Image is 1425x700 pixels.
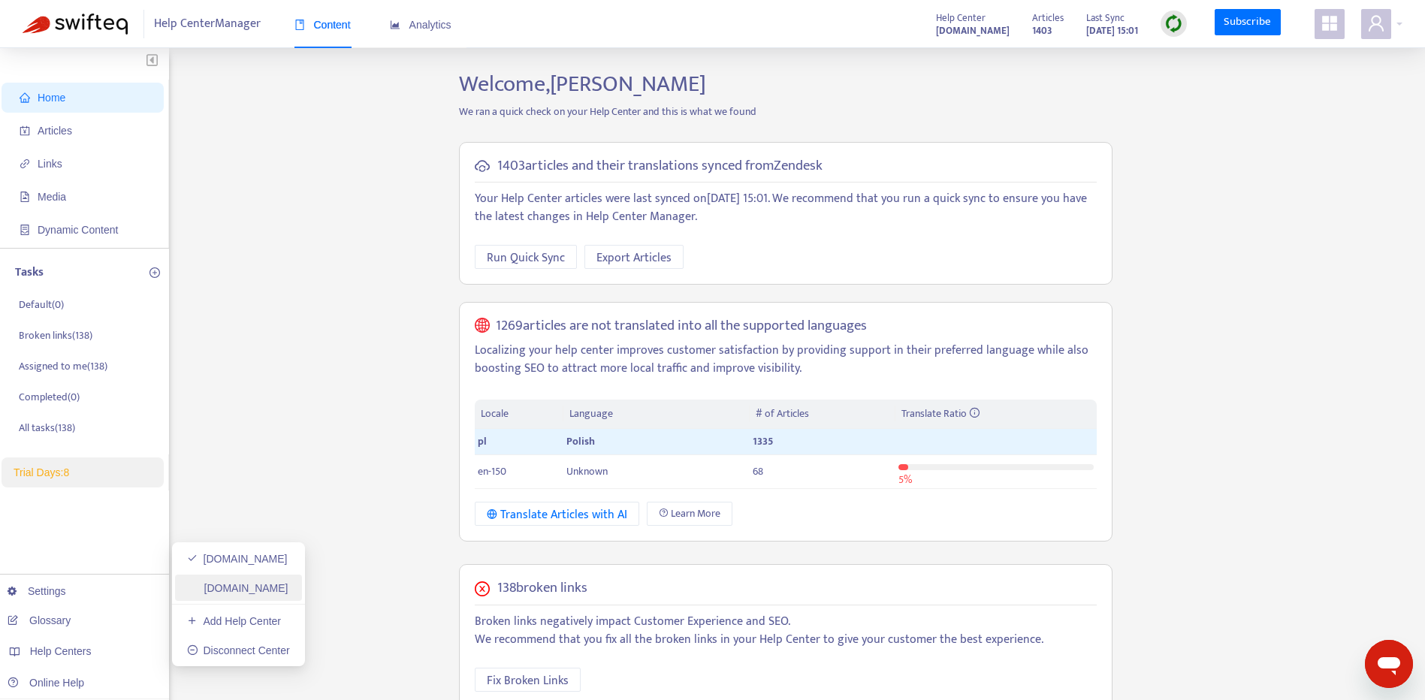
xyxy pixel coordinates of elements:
[1086,23,1138,39] strong: [DATE] 15:01
[1321,14,1339,32] span: appstore
[596,249,672,267] span: Export Articles
[936,22,1010,39] a: [DOMAIN_NAME]
[1032,23,1052,39] strong: 1403
[187,644,290,656] a: Disconnect Center
[15,264,44,282] p: Tasks
[19,358,107,374] p: Assigned to me ( 138 )
[1032,10,1064,26] span: Articles
[294,20,305,30] span: book
[647,502,732,526] a: Learn More
[475,668,581,692] button: Fix Broken Links
[487,505,627,524] div: Translate Articles with AI
[671,505,720,522] span: Learn More
[497,580,587,597] h5: 138 broken links
[936,23,1010,39] strong: [DOMAIN_NAME]
[750,400,895,429] th: # of Articles
[19,297,64,312] p: Default ( 0 )
[566,463,608,480] span: Unknown
[20,158,30,169] span: link
[154,10,261,38] span: Help Center Manager
[38,224,118,236] span: Dynamic Content
[584,245,684,269] button: Export Articles
[475,190,1097,226] p: Your Help Center articles were last synced on [DATE] 15:01 . We recommend that you run a quick sy...
[19,420,75,436] p: All tasks ( 138 )
[936,10,986,26] span: Help Center
[390,19,451,31] span: Analytics
[20,192,30,202] span: file-image
[563,400,750,429] th: Language
[475,502,639,526] button: Translate Articles with AI
[187,615,281,627] a: Add Help Center
[475,158,490,173] span: cloud-sync
[901,406,1091,422] div: Translate Ratio
[23,14,128,35] img: Swifteq
[459,65,706,103] span: Welcome, [PERSON_NAME]
[38,158,62,170] span: Links
[448,104,1124,119] p: We ran a quick check on your Help Center and this is what we found
[38,191,66,203] span: Media
[20,225,30,235] span: container
[475,400,563,429] th: Locale
[1367,14,1385,32] span: user
[475,342,1097,378] p: Localizing your help center improves customer satisfaction by providing support in their preferre...
[38,92,65,104] span: Home
[8,585,66,597] a: Settings
[487,671,569,690] span: Fix Broken Links
[38,125,72,137] span: Articles
[478,433,487,450] span: pl
[8,614,71,626] a: Glossary
[1365,640,1413,688] iframe: Przycisk uruchamiania okna komunikatora, konwersacja w toku
[487,249,565,267] span: Run Quick Sync
[496,318,867,335] h5: 1269 articles are not translated into all the supported languages
[1086,10,1125,26] span: Last Sync
[149,267,160,278] span: plus-circle
[390,20,400,30] span: area-chart
[497,158,823,175] h5: 1403 articles and their translations synced from Zendesk
[753,433,773,450] span: 1335
[294,19,351,31] span: Content
[1215,9,1281,36] a: Subscribe
[8,677,84,689] a: Online Help
[475,245,577,269] button: Run Quick Sync
[475,318,490,335] span: global
[1164,14,1183,33] img: sync.dc5367851b00ba804db3.png
[20,92,30,103] span: home
[475,581,490,596] span: close-circle
[566,433,595,450] span: Polish
[30,645,92,657] span: Help Centers
[19,389,80,405] p: Completed ( 0 )
[19,327,92,343] p: Broken links ( 138 )
[187,582,288,594] a: [DOMAIN_NAME]
[898,471,912,488] span: 5 %
[14,466,69,478] span: Trial Days: 8
[187,553,288,565] a: [DOMAIN_NAME]
[753,463,763,480] span: 68
[20,125,30,136] span: account-book
[475,613,1097,649] p: Broken links negatively impact Customer Experience and SEO. We recommend that you fix all the bro...
[478,463,506,480] span: en-150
